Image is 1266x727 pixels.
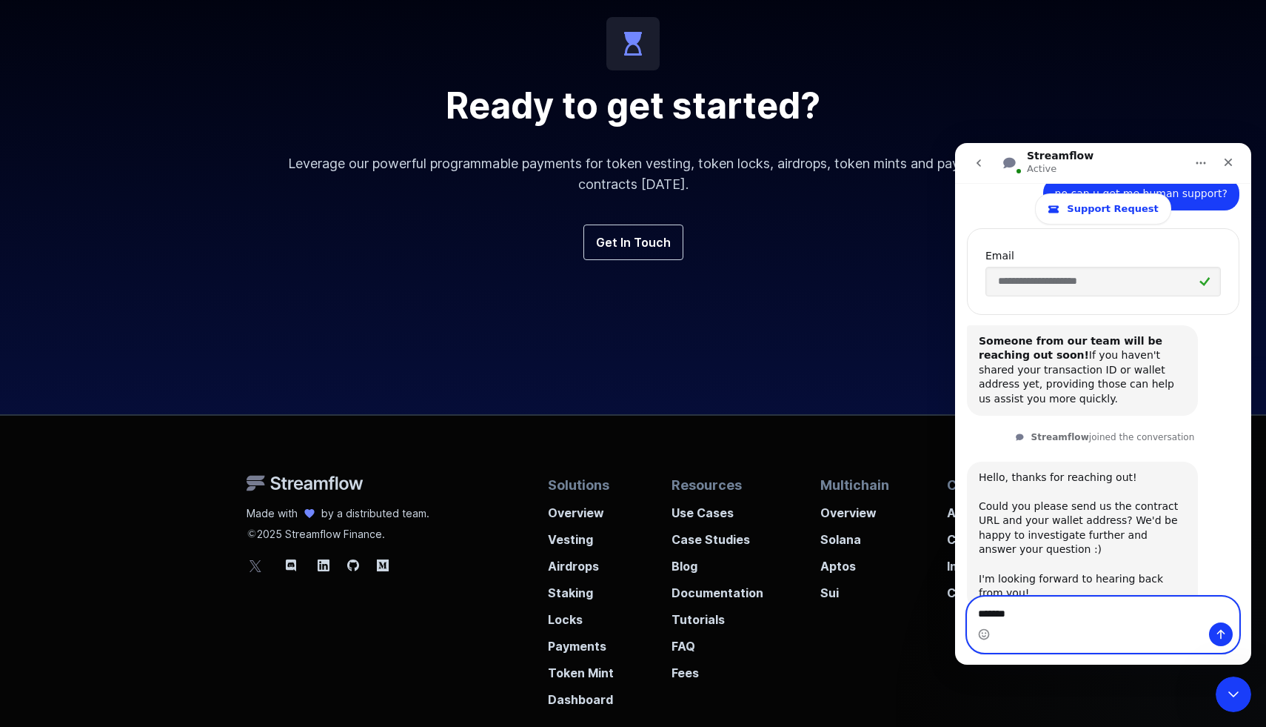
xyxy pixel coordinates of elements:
a: Overview [548,495,614,522]
p: Multichain [820,475,889,495]
a: FAQ [671,628,763,655]
p: Solutions [548,475,614,495]
a: Integrations [947,548,1019,575]
h2: Ready to get started? [278,88,988,124]
a: Get In Touch [583,225,683,260]
p: Resources [671,475,763,495]
a: Payments [548,628,614,655]
a: Tutorials [671,602,763,628]
a: Locks [548,602,614,628]
a: Staking [548,575,614,602]
a: Careers [947,522,1019,548]
p: Made with [247,506,298,521]
a: Token Mint [548,655,614,682]
p: 2025 Streamflow Finance. [247,521,429,542]
a: About [947,495,1019,522]
a: Airdrops [548,548,614,575]
iframe: Intercom live chat [1216,677,1251,712]
a: Fees [671,655,763,682]
p: Company [947,475,1019,495]
a: Use Cases [671,495,763,522]
a: Overview [820,495,889,522]
a: Aptos [820,548,889,575]
iframe: Intercom live chat [955,143,1251,665]
a: Contact [947,575,1019,602]
a: Dashboard [548,682,614,708]
img: Streamflow Logo [247,475,364,491]
a: Blog [671,548,763,575]
p: by a distributed team. [321,506,429,521]
p: Leverage our powerful programmable payments for token vesting, token locks, airdrops, token mints... [278,153,988,195]
img: icon [606,17,660,70]
a: Documentation [671,575,763,602]
a: Solana [820,522,889,548]
a: Sui [820,575,889,602]
a: Vesting [548,522,614,548]
a: Case Studies [671,522,763,548]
